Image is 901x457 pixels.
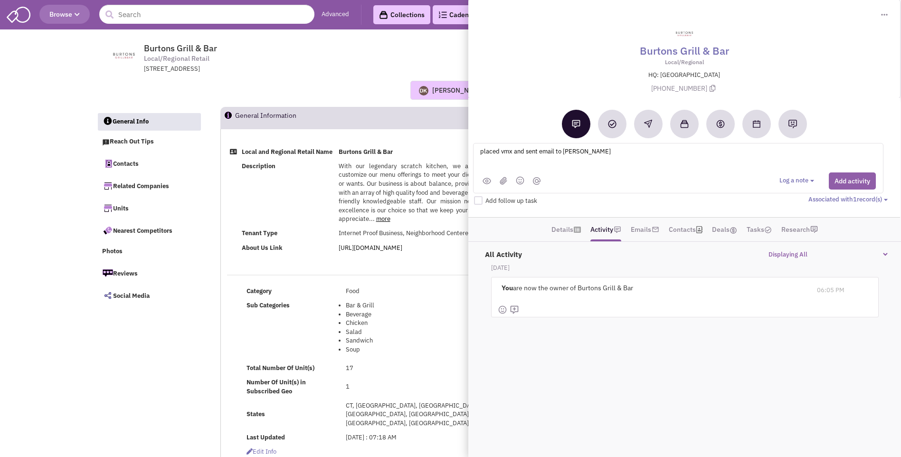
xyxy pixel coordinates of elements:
span: With our legendary scratch kitchen, we are able to customize our menu offerings to meet your diet... [339,162,501,223]
a: Nearest Competitors [97,220,201,240]
img: icon-email-active-16.png [652,226,659,233]
button: Log a note [779,176,817,185]
a: Deals [712,222,737,237]
td: Food [343,284,503,298]
a: Burtons Grill & Bar [640,43,729,58]
button: Associated with1record(s) [808,195,891,204]
span: 1 [853,195,857,203]
a: Advanced [322,10,349,19]
img: Reachout [644,120,652,128]
a: Activity [590,222,613,237]
b: [DATE] [491,264,510,272]
a: Units [97,198,201,218]
button: Browse [39,5,90,24]
a: Reviews [97,263,201,283]
img: Create a deal [716,119,725,129]
a: Social Media [97,286,201,305]
td: 17 [343,361,503,375]
img: mantion.png [533,177,541,185]
a: more [376,215,390,223]
span: [PHONE_NUMBER] [651,84,718,93]
h2: General Information [235,107,351,128]
a: Reach Out Tips [97,133,201,151]
a: Cadences [433,5,485,24]
li: Salad [346,328,501,337]
a: Tasks [747,222,772,237]
img: Add a Task [608,120,616,128]
li: Chicken [346,319,501,328]
img: mdi_comment-add-outline.png [510,305,519,314]
img: face-smile.png [498,305,507,314]
img: burtonsgrill.com [103,44,146,67]
td: 1 [343,375,503,399]
li: Soup [346,345,501,354]
span: Add follow up task [485,197,537,205]
img: Cadences_logo.png [438,11,447,18]
a: Research [781,222,810,237]
img: Schedule a Meeting [753,120,760,128]
img: SmartAdmin [7,5,30,23]
li: Beverage [346,310,501,319]
a: General Info [98,113,201,131]
input: Search [99,5,314,24]
img: public.png [483,178,491,184]
p: Local/Regional [479,58,889,66]
button: Add to a collection [670,110,699,138]
label: All Activity [480,245,522,259]
p: HQ: [GEOGRAPHIC_DATA] [479,71,889,80]
a: [URL][DOMAIN_NAME] [339,244,402,252]
img: (jpg,png,gif,doc,docx,xls,xlsx,pdf,txt) [500,177,507,185]
img: Request research [788,119,797,129]
a: Photos [97,243,201,261]
img: TaskCount.png [764,226,772,234]
span: Edit info [247,447,276,456]
span: 06:05 PM [817,286,844,294]
img: Add to a collection [680,120,689,128]
b: Burtons Grill & Bar [339,148,393,156]
button: Add activity [829,172,876,190]
b: Sub Categories [247,301,290,309]
img: research-icon.png [810,226,818,233]
img: emoji.png [516,176,524,185]
b: Tenant Type [242,229,277,237]
a: Contacts [669,222,696,237]
img: icon-dealamount.png [730,227,737,234]
b: Last Updated [247,433,285,441]
div: [PERSON_NAME] [432,86,484,95]
b: Number Of Unit(s) in Subscribed Geo [247,378,306,395]
span: Local/Regional Retail [144,54,209,64]
span: Burtons Grill & Bar [144,43,217,54]
td: Internet Proof Business, Neighborhood Centered Retail [336,227,503,241]
b: Total Number Of Unit(s) [247,364,314,372]
li: Bar & Grill [346,301,501,310]
a: Related Companies [97,176,201,196]
img: icon-note.png [614,226,621,233]
img: Add a note [572,120,580,128]
b: Category [247,287,272,295]
td: CT, [GEOGRAPHIC_DATA], [GEOGRAPHIC_DATA], MD, [GEOGRAPHIC_DATA], [GEOGRAPHIC_DATA], [GEOGRAPHIC_D... [343,399,503,430]
a: Contacts [97,153,201,173]
b: You [502,284,513,292]
a: Emails [631,222,651,237]
td: [DATE] : 07:18 AM [343,430,503,445]
div: [STREET_ADDRESS] [144,65,392,74]
div: are now the owner of Burtons Grill & Bar [498,277,809,298]
li: Sandwich [346,336,501,345]
b: About Us Link [242,244,283,252]
b: Local and Regional Retail Name [242,148,332,156]
b: Description [242,162,275,170]
a: Details [551,222,573,237]
span: Browse [49,10,80,19]
a: Collections [373,5,430,24]
img: icon-collection-lavender-black.svg [379,10,388,19]
b: States [247,410,265,418]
